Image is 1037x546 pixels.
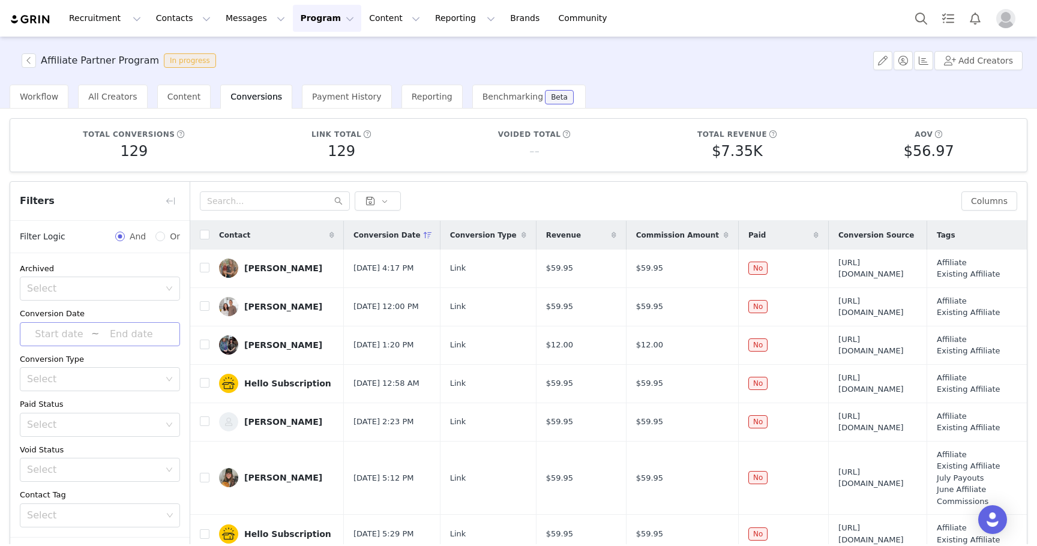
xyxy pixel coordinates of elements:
span: Affiliate Existing Affiliate [937,372,1000,395]
button: Columns [961,191,1017,211]
a: Hello Subscription [219,374,334,393]
i: icon: down [166,466,173,475]
span: Affiliate Existing Affiliate [937,522,1000,545]
h5: $56.97 [904,140,954,162]
span: [URL][DOMAIN_NAME] [838,372,917,395]
a: [PERSON_NAME] [219,259,334,278]
span: Commission Amount [636,230,719,241]
a: [PERSON_NAME] [219,412,334,431]
span: [DATE] 1:20 PM [353,339,413,351]
button: Reporting [428,5,502,32]
span: Link [450,528,466,540]
a: Brands [503,5,550,32]
a: Hello Subscription [219,524,334,544]
div: Beta [551,94,568,101]
span: Affiliate Existing Affiliate [937,295,1000,319]
span: Conversion Date [353,230,421,241]
h5: Voided total [498,129,561,140]
span: All Creators [88,92,137,101]
img: 82d51801-f683-48e7-917b-3816f8073dd0.jpg [219,259,238,278]
div: Select [27,509,162,521]
div: [PERSON_NAME] [244,340,322,350]
span: Conversions [230,92,282,101]
button: Program [293,5,361,32]
a: Tasks [935,5,961,32]
div: Conversion Date [20,308,180,320]
span: Or [165,230,180,243]
span: [DATE] 4:17 PM [353,262,413,274]
span: $59.95 [546,377,574,389]
span: $59.95 [546,528,574,540]
span: No [748,262,768,275]
div: Archived [20,263,180,275]
button: Profile [989,9,1027,28]
span: Link [450,472,466,484]
span: $59.95 [636,301,664,313]
span: Benchmarking [482,92,543,101]
span: $12.00 [636,339,664,351]
div: [PERSON_NAME] [244,473,322,482]
span: $59.95 [546,472,574,484]
span: Link [450,416,466,428]
button: Content [362,5,427,32]
span: Filters [20,194,55,208]
h5: 129 [328,140,355,162]
div: Select [27,464,160,476]
div: Select [27,283,160,295]
img: 16f21a5b-14ab-4a6a-b52a-274e5cf68cb8.jpg [219,374,238,393]
a: [PERSON_NAME] [219,335,334,355]
h5: AOV [915,129,933,140]
div: Select [27,419,160,431]
button: Notifications [962,5,988,32]
span: Filter Logic [20,230,65,243]
span: [URL][DOMAIN_NAME] [838,466,917,490]
span: No [748,377,768,390]
span: $59.95 [546,301,574,313]
img: 4c17eb47-dcb7-4288-85a9-e9a49fbab6e8.jpg [219,468,238,487]
span: Link [450,377,466,389]
span: Contact [219,230,250,241]
i: icon: search [334,197,343,205]
span: Reporting [412,92,452,101]
div: [PERSON_NAME] [244,263,322,273]
span: $59.95 [546,416,574,428]
span: $59.95 [636,472,664,484]
span: [URL][DOMAIN_NAME] [838,334,917,357]
i: icon: down [166,421,173,430]
span: Paid [748,230,766,241]
span: No [748,338,768,352]
i: icon: down [166,376,173,384]
span: Link [450,262,466,274]
a: [PERSON_NAME] [219,468,334,487]
img: 9b9748b6-ad7d-435a-96d9-1c6efd031d57--s.jpg [219,412,238,431]
div: [PERSON_NAME] [244,417,322,427]
span: Affiliate Existing Affiliate [937,334,1000,357]
span: Conversion Type [450,230,517,241]
h5: $7.35K [712,140,762,162]
span: $59.95 [546,262,574,274]
span: And [125,230,151,243]
div: Conversion Type [20,353,180,365]
span: Payment History [312,92,382,101]
span: No [748,415,768,428]
span: [object Object] [22,53,221,68]
img: 97db1c0b-8b24-4032-bc5c-b4681aa948f7.jpg [219,335,238,355]
button: Recruitment [62,5,148,32]
input: Search... [200,191,350,211]
button: Messages [218,5,292,32]
h5: Total revenue [697,129,767,140]
span: Conversion Source [838,230,914,241]
span: Tags [937,230,955,241]
img: 16f21a5b-14ab-4a6a-b52a-274e5cf68cb8.jpg [219,524,238,544]
span: [URL][DOMAIN_NAME] [838,522,917,545]
div: Select [27,373,160,385]
span: $12.00 [546,339,574,351]
span: [DATE] 12:00 PM [353,301,419,313]
span: No [748,300,768,313]
span: [DATE] 5:29 PM [353,528,413,540]
span: $59.95 [636,377,664,389]
span: Affiliate Existing Affiliate July Payouts June Affiliate Commissions [937,449,1012,508]
span: [DATE] 2:23 PM [353,416,413,428]
div: Void Status [20,444,180,456]
div: Paid Status [20,398,180,410]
